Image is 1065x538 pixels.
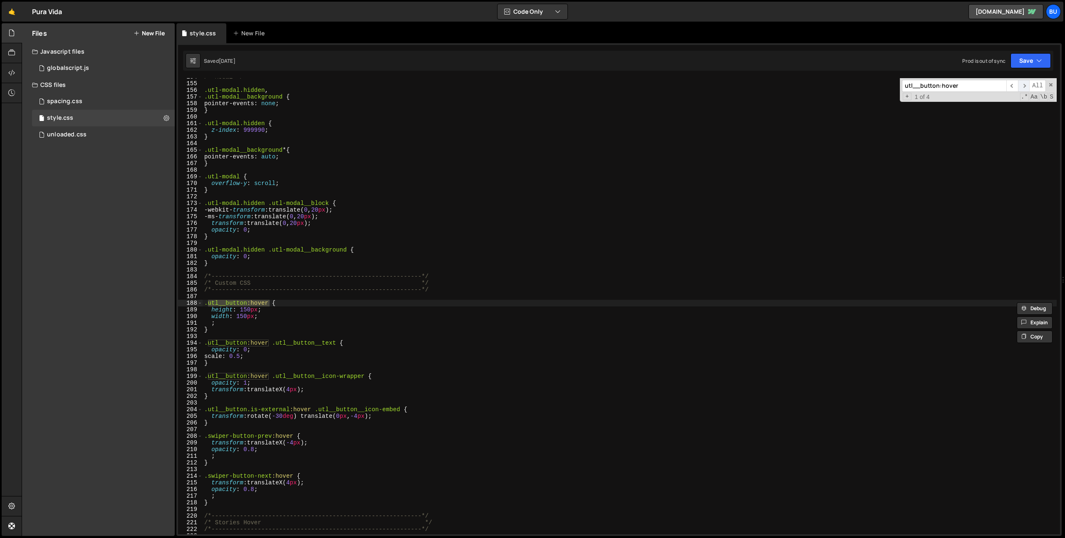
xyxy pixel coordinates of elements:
div: 16149/43400.css [32,93,175,110]
div: 201 [178,386,203,393]
div: 222 [178,526,203,533]
div: 165 [178,147,203,153]
h2: Files [32,29,47,38]
div: 210 [178,446,203,453]
div: 188 [178,300,203,306]
div: style.css [190,29,216,37]
span: Whole Word Search [1039,93,1048,101]
div: 209 [178,439,203,446]
span: CaseSensitive Search [1030,93,1038,101]
div: 183 [178,267,203,273]
button: Save [1011,53,1051,68]
div: 161 [178,120,203,127]
div: 155 [178,80,203,87]
div: 16149/43398.css [32,110,175,126]
div: 212 [178,459,203,466]
span: RegExp Search [1020,93,1029,101]
div: 159 [178,107,203,114]
div: 180 [178,247,203,253]
div: Prod is out of sync [962,57,1006,64]
div: 193 [178,333,203,340]
div: 207 [178,426,203,433]
div: 16149/43397.js [32,60,175,77]
a: 🤙 [2,2,22,22]
a: [DOMAIN_NAME] [968,4,1043,19]
div: style.css [47,114,73,122]
div: 220 [178,513,203,519]
div: 219 [178,506,203,513]
div: 185 [178,280,203,286]
input: Search for [902,80,1006,92]
div: 157 [178,94,203,100]
a: Bu [1046,4,1061,19]
div: 198 [178,366,203,373]
div: 174 [178,207,203,213]
div: 166 [178,153,203,160]
div: 187 [178,293,203,300]
span: Search In Selection [1049,93,1054,101]
div: 208 [178,433,203,439]
div: Saved [204,57,235,64]
div: 211 [178,453,203,459]
div: 175 [178,213,203,220]
div: 178 [178,233,203,240]
div: 158 [178,100,203,107]
div: unloaded.css [47,131,87,138]
div: 162 [178,127,203,133]
div: [DATE] [219,57,235,64]
div: 160 [178,114,203,120]
div: 206 [178,420,203,426]
div: 197 [178,360,203,366]
div: CSS files [22,77,175,93]
span: ​ [1018,80,1030,92]
div: globalscript.js [47,64,89,72]
div: 156 [178,87,203,94]
div: Pura Vida [32,7,62,17]
div: 200 [178,380,203,386]
button: Explain [1017,316,1053,329]
button: Debug [1017,302,1053,315]
div: 184 [178,273,203,280]
div: New File [233,29,268,37]
div: 181 [178,253,203,260]
div: 172 [178,193,203,200]
div: 216 [178,486,203,493]
div: 192 [178,326,203,333]
div: 218 [178,499,203,506]
div: spacing.css [47,98,82,105]
div: 214 [178,473,203,479]
button: New File [134,30,165,37]
div: 202 [178,393,203,400]
span: Toggle Replace mode [903,93,911,100]
div: 194 [178,340,203,346]
div: 213 [178,466,203,473]
div: 176 [178,220,203,227]
div: 168 [178,167,203,173]
div: 190 [178,313,203,320]
span: ​ [1006,80,1018,92]
div: 186 [178,286,203,293]
div: 164 [178,140,203,147]
div: Javascript files [22,43,175,60]
div: 170 [178,180,203,187]
div: 163 [178,133,203,140]
button: Code Only [498,4,567,19]
div: 16149/43399.css [32,126,175,143]
span: Alt-Enter [1029,80,1046,92]
div: 177 [178,227,203,233]
div: 199 [178,373,203,380]
div: 171 [178,187,203,193]
div: 215 [178,479,203,486]
div: 173 [178,200,203,207]
div: 191 [178,320,203,326]
span: 1 of 4 [911,94,933,100]
div: 189 [178,306,203,313]
div: 182 [178,260,203,267]
div: 217 [178,493,203,499]
div: 196 [178,353,203,360]
div: 195 [178,346,203,353]
div: 167 [178,160,203,167]
button: Copy [1017,331,1053,343]
div: 203 [178,400,203,406]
